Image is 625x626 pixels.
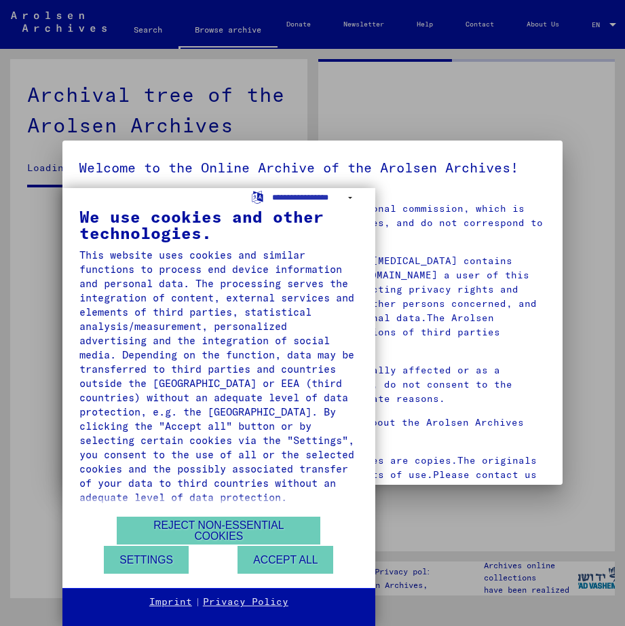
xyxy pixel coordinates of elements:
div: We use cookies and other technologies. [79,208,358,241]
a: Privacy Policy [203,595,288,609]
a: Imprint [149,595,192,609]
div: This website uses cookies and similar functions to process end device information and personal da... [79,248,358,504]
button: Accept all [238,546,333,574]
button: Settings [104,546,189,574]
button: Reject non-essential cookies [117,517,320,545]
